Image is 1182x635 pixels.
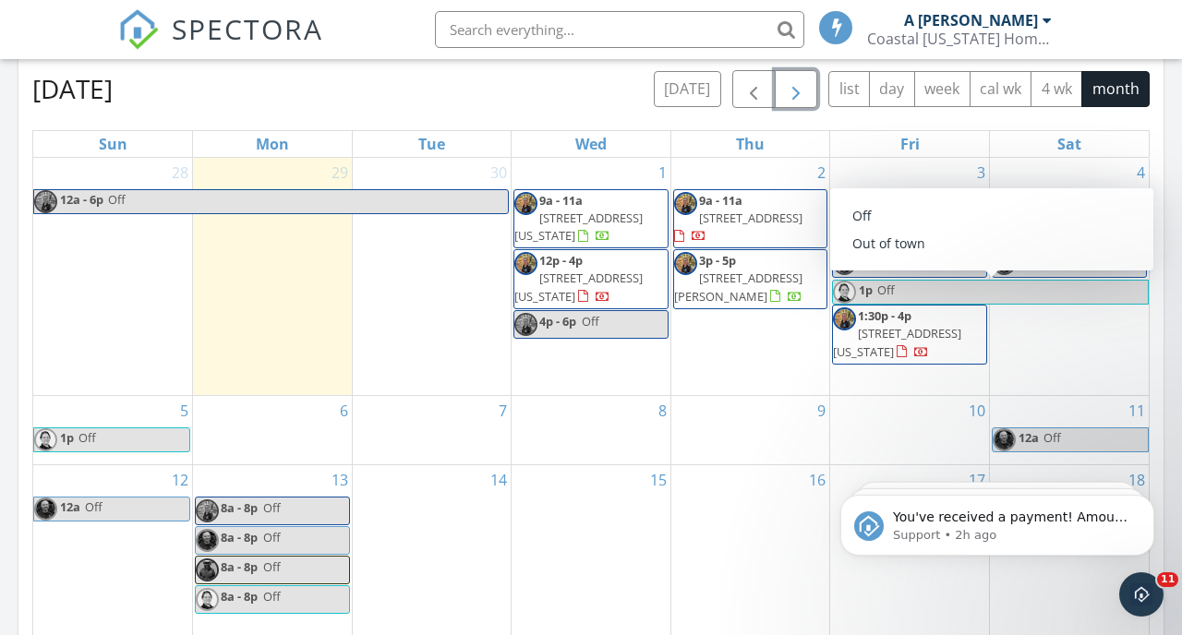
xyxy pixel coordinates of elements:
[832,189,987,249] a: 9a - 11:30a [STREET_ADDRESS]
[118,25,323,64] a: SPECTORA
[813,456,1182,585] iframe: Intercom notifications message
[699,252,736,269] span: 3p - 5p
[858,281,874,304] span: 1p
[196,529,219,552] img: image000000.jpg
[830,158,990,396] td: Go to October 3, 2025
[176,396,192,425] a: Go to October 5, 2025
[539,313,576,329] span: 4p - 6p
[1031,71,1082,107] button: 4 wk
[196,558,219,581] img: dji_fly_20250506_102720_117_1746560928329_photo_optimized.jpeg
[59,190,104,213] span: 12a - 6p
[1067,252,1084,269] span: Off
[514,192,643,244] a: 9a - 11a [STREET_ADDRESS][US_STATE]
[1054,131,1085,157] a: Saturday
[514,252,643,304] a: 12p - 4p [STREET_ADDRESS][US_STATE]
[196,499,219,522] img: img_5652.jpg
[1157,572,1178,587] span: 11
[221,558,258,575] span: 8a - 8p
[1119,572,1164,617] iframe: Intercom live chat
[336,396,352,425] a: Go to October 6, 2025
[221,588,258,605] span: 8a - 8p
[513,189,669,249] a: 9a - 11a [STREET_ADDRESS][US_STATE]
[1081,71,1150,107] button: month
[993,428,1016,451] img: image000000.jpg
[674,192,697,215] img: img_5652.jpg
[655,396,670,425] a: Go to October 8, 2025
[814,158,829,187] a: Go to October 2, 2025
[33,396,193,465] td: Go to October 5, 2025
[904,11,1038,30] div: A [PERSON_NAME]
[80,54,318,270] span: You've received a payment! Amount $525.00 Fee $0.00 Net $525.00 Transaction # pi_3SCjFPK7snlDGpRF...
[670,158,830,396] td: Go to October 2, 2025
[914,71,971,107] button: week
[487,465,511,495] a: Go to October 14, 2025
[95,131,131,157] a: Sunday
[858,192,918,209] span: 9a - 11:30a
[674,252,802,304] a: 3p - 5p [STREET_ADDRESS][PERSON_NAME]
[993,192,1016,215] img: img_5652.jpg
[655,158,670,187] a: Go to October 1, 2025
[1133,158,1149,187] a: Go to October 4, 2025
[699,210,802,226] span: [STREET_ADDRESS]
[487,158,511,187] a: Go to September 30, 2025
[80,71,319,88] p: Message from Support, sent 2h ago
[193,396,353,465] td: Go to October 6, 2025
[833,281,856,304] img: img_0129.jpg
[897,131,923,157] a: Friday
[973,158,989,187] a: Go to October 3, 2025
[168,158,192,187] a: Go to September 28, 2025
[514,210,643,244] span: [STREET_ADDRESS][US_STATE]
[674,252,697,275] img: img_5652.jpg
[85,498,103,515] span: Off
[263,529,281,545] span: Off
[512,396,671,465] td: Go to October 8, 2025
[193,158,353,396] td: Go to September 29, 2025
[34,428,57,451] img: img_0129.jpg
[352,396,512,465] td: Go to October 7, 2025
[1018,252,1061,269] span: 11a - 6p
[572,131,610,157] a: Wednesday
[673,249,828,309] a: 3p - 5p [STREET_ADDRESS][PERSON_NAME]
[833,307,856,330] img: img_5652.jpg
[858,252,901,269] span: 12p - 1p
[989,158,1149,396] td: Go to October 4, 2025
[732,70,776,108] button: Previous month
[514,270,643,304] span: [STREET_ADDRESS][US_STATE]
[172,9,323,48] span: SPECTORA
[970,71,1032,107] button: cal wk
[252,131,293,157] a: Monday
[435,11,804,48] input: Search everything...
[907,252,964,269] span: Drive Time
[993,210,1121,244] span: [STREET_ADDRESS][PERSON_NAME]
[59,428,75,451] span: 1p
[805,465,829,495] a: Go to October 16, 2025
[833,192,856,215] img: img_5652.jpg
[328,465,352,495] a: Go to October 13, 2025
[34,497,57,521] img: image000000.jpg
[263,558,281,575] span: Off
[992,189,1147,249] a: 8a - 10:30a [STREET_ADDRESS][PERSON_NAME]
[814,396,829,425] a: Go to October 9, 2025
[59,497,81,521] span: 12a
[989,396,1149,465] td: Go to October 11, 2025
[833,307,961,359] a: 1:30p - 4p [STREET_ADDRESS][US_STATE]
[221,499,258,516] span: 8a - 8p
[858,307,911,324] span: 1:30p - 4p
[670,396,830,465] td: Go to October 9, 2025
[1125,396,1149,425] a: Go to October 11, 2025
[196,588,219,611] img: img_0129.jpg
[699,192,742,209] span: 9a - 11a
[495,396,511,425] a: Go to October 7, 2025
[993,252,1016,275] img: img_5652.jpg
[673,189,828,249] a: 9a - 11a [STREET_ADDRESS]
[328,158,352,187] a: Go to September 29, 2025
[34,190,57,213] img: img_5652.jpg
[833,325,961,359] span: [STREET_ADDRESS][US_STATE]
[514,252,537,275] img: img_5652.jpg
[775,70,818,108] button: Next month
[352,158,512,396] td: Go to September 30, 2025
[654,71,721,107] button: [DATE]
[78,429,96,446] span: Off
[221,529,258,545] span: 8a - 8p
